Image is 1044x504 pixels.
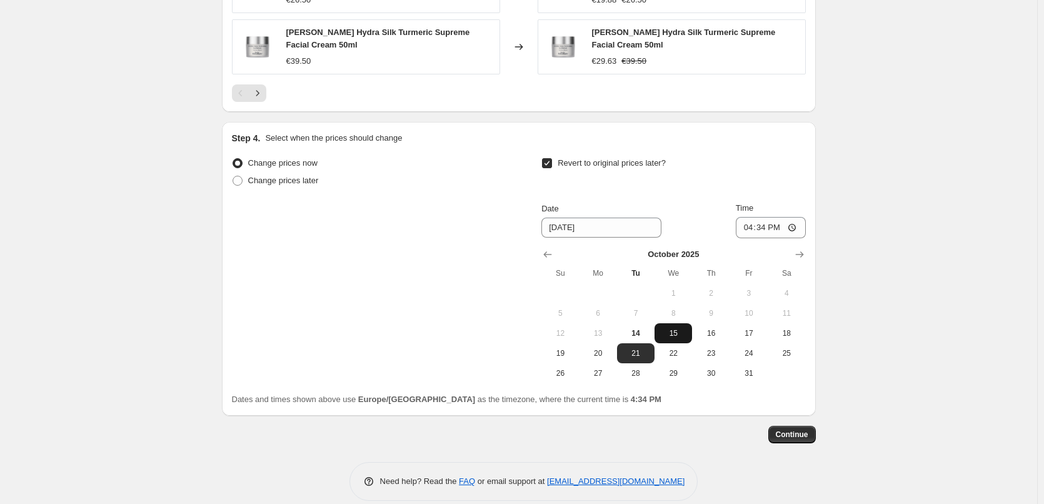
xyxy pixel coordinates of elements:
span: [PERSON_NAME] Hydra Silk Turmeric Supreme Facial Cream 50ml [286,28,470,49]
p: Select when the prices should change [265,132,402,144]
button: Monday October 27 2025 [580,363,617,383]
span: 25 [773,348,800,358]
span: Time [736,203,753,213]
span: 10 [735,308,763,318]
span: Change prices later [248,176,319,185]
span: 19 [546,348,574,358]
span: or email support at [475,476,547,486]
span: Change prices now [248,158,318,168]
input: 10/14/2025 [541,218,661,238]
button: Show next month, November 2025 [791,246,808,263]
span: 30 [697,368,725,378]
span: Dates and times shown above use as the timezone, where the current time is [232,395,661,404]
span: [PERSON_NAME] Hydra Silk Turmeric Supreme Facial Cream 50ml [592,28,776,49]
th: Monday [580,263,617,283]
span: Date [541,204,558,213]
span: 6 [585,308,612,318]
button: Saturday October 11 2025 [768,303,805,323]
span: 24 [735,348,763,358]
button: Friday October 31 2025 [730,363,768,383]
span: Mo [585,268,612,278]
span: 9 [697,308,725,318]
button: Sunday October 19 2025 [541,343,579,363]
span: 4 [773,288,800,298]
nav: Pagination [232,84,266,102]
span: Fr [735,268,763,278]
button: Friday October 10 2025 [730,303,768,323]
button: Thursday October 2 2025 [692,283,730,303]
span: 29 [660,368,687,378]
span: Th [697,268,725,278]
span: 15 [660,328,687,338]
button: Tuesday October 7 2025 [617,303,655,323]
button: Wednesday October 8 2025 [655,303,692,323]
button: Thursday October 23 2025 [692,343,730,363]
button: Tuesday October 21 2025 [617,343,655,363]
button: Wednesday October 15 2025 [655,323,692,343]
span: 14 [622,328,650,338]
span: 26 [546,368,574,378]
span: 7 [622,308,650,318]
button: Monday October 6 2025 [580,303,617,323]
button: Thursday October 9 2025 [692,303,730,323]
button: Sunday October 12 2025 [541,323,579,343]
button: Friday October 24 2025 [730,343,768,363]
span: Need help? Read the [380,476,459,486]
span: 3 [735,288,763,298]
th: Thursday [692,263,730,283]
span: Continue [776,430,808,440]
th: Sunday [541,263,579,283]
span: 20 [585,348,612,358]
button: Thursday October 16 2025 [692,323,730,343]
span: €39.50 [286,56,311,66]
input: 12:00 [736,217,806,238]
button: Monday October 13 2025 [580,323,617,343]
th: Wednesday [655,263,692,283]
th: Tuesday [617,263,655,283]
button: Saturday October 25 2025 [768,343,805,363]
button: Friday October 3 2025 [730,283,768,303]
img: dr-eckstein-hydra-silk-turmeric-supreme-facial-cream-50ml-278759_80x.png [239,28,276,66]
button: Today Tuesday October 14 2025 [617,323,655,343]
button: Sunday October 26 2025 [541,363,579,383]
span: 5 [546,308,574,318]
span: 18 [773,328,800,338]
span: 31 [735,368,763,378]
button: Sunday October 5 2025 [541,303,579,323]
span: 12 [546,328,574,338]
button: Tuesday October 28 2025 [617,363,655,383]
span: 2 [697,288,725,298]
button: Continue [768,426,816,443]
b: 4:34 PM [631,395,661,404]
span: Sa [773,268,800,278]
button: Friday October 17 2025 [730,323,768,343]
span: 27 [585,368,612,378]
button: Monday October 20 2025 [580,343,617,363]
button: Thursday October 30 2025 [692,363,730,383]
span: 13 [585,328,612,338]
h2: Step 4. [232,132,261,144]
span: 22 [660,348,687,358]
button: Next [249,84,266,102]
img: dr-eckstein-hydra-silk-turmeric-supreme-facial-cream-50ml-278759_80x.png [545,28,582,66]
button: Wednesday October 22 2025 [655,343,692,363]
button: Wednesday October 1 2025 [655,283,692,303]
span: 1 [660,288,687,298]
span: 11 [773,308,800,318]
span: 8 [660,308,687,318]
button: Show previous month, September 2025 [539,246,556,263]
a: FAQ [459,476,475,486]
span: Revert to original prices later? [558,158,666,168]
button: Saturday October 4 2025 [768,283,805,303]
span: €39.50 [621,56,646,66]
span: We [660,268,687,278]
span: 17 [735,328,763,338]
button: Wednesday October 29 2025 [655,363,692,383]
span: Tu [622,268,650,278]
span: 21 [622,348,650,358]
button: Saturday October 18 2025 [768,323,805,343]
span: €29.63 [592,56,617,66]
th: Saturday [768,263,805,283]
b: Europe/[GEOGRAPHIC_DATA] [358,395,475,404]
span: 23 [697,348,725,358]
